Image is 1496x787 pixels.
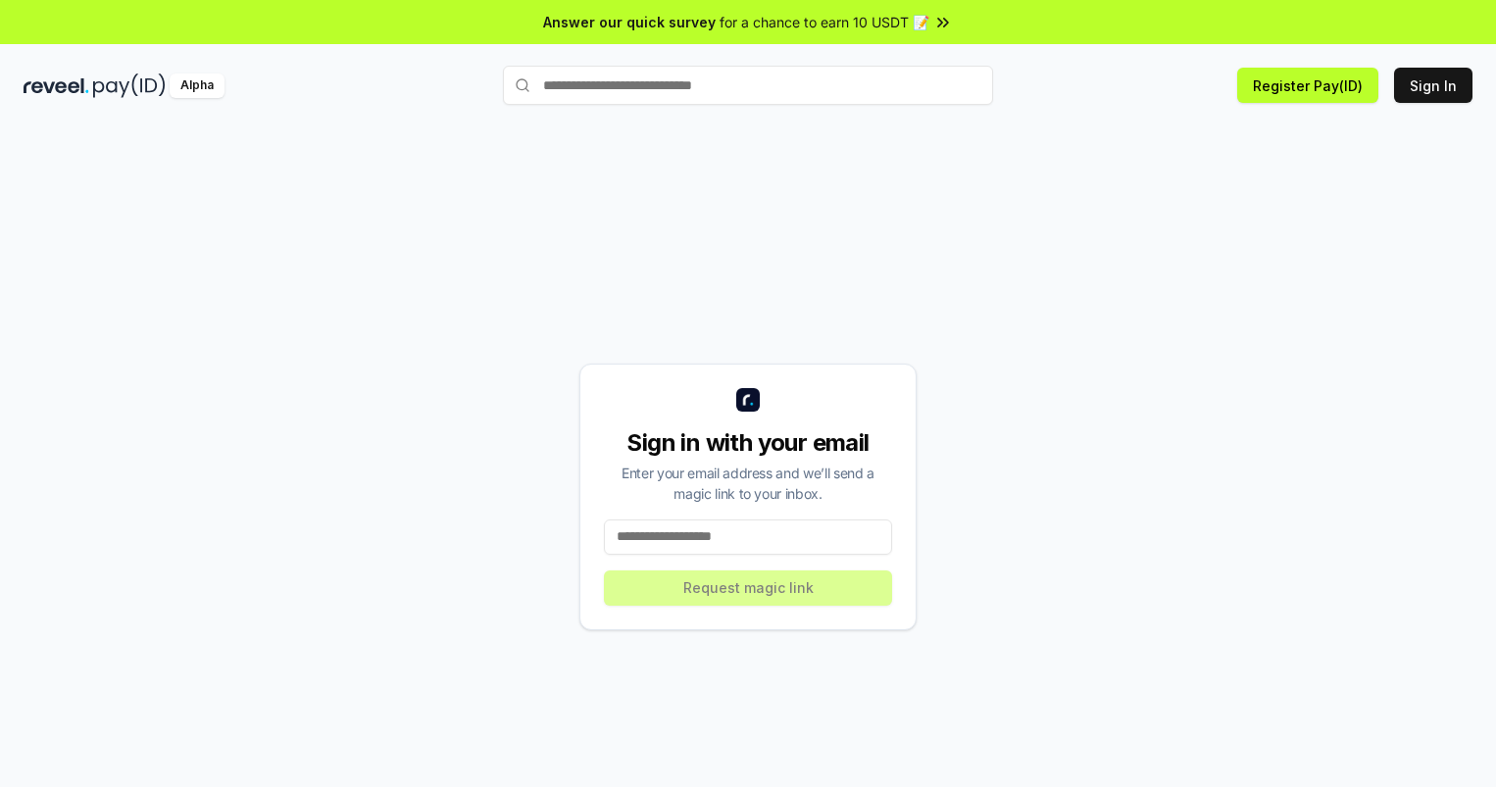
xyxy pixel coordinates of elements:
span: Answer our quick survey [543,12,716,32]
button: Sign In [1394,68,1472,103]
div: Alpha [170,74,224,98]
button: Register Pay(ID) [1237,68,1378,103]
span: for a chance to earn 10 USDT 📝 [720,12,929,32]
img: reveel_dark [24,74,89,98]
div: Sign in with your email [604,427,892,459]
div: Enter your email address and we’ll send a magic link to your inbox. [604,463,892,504]
img: logo_small [736,388,760,412]
img: pay_id [93,74,166,98]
